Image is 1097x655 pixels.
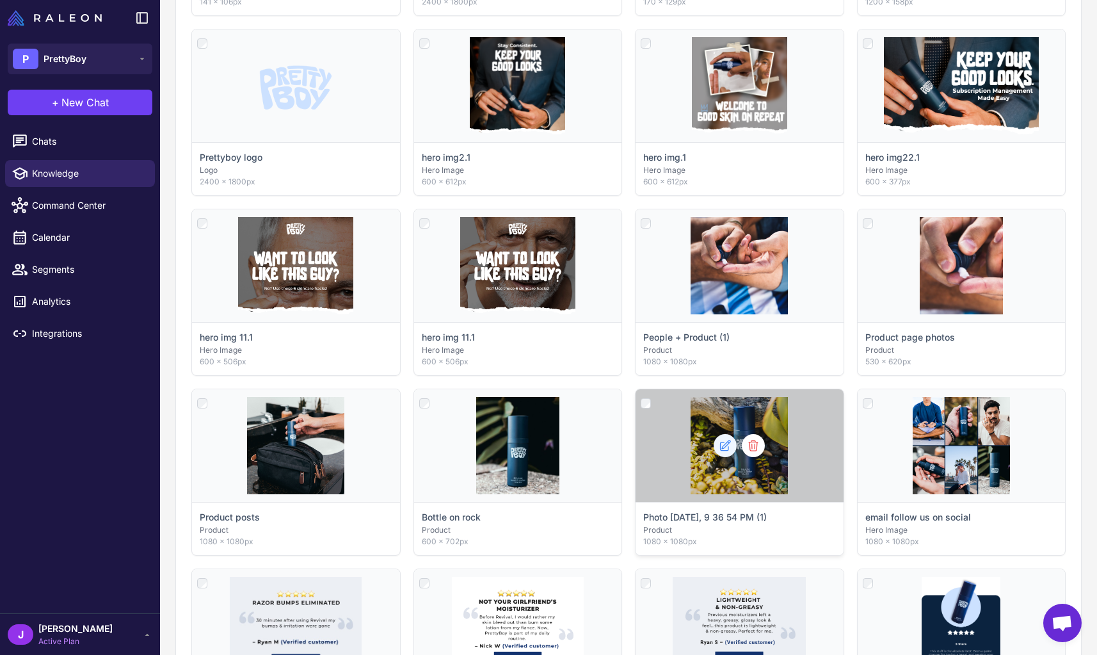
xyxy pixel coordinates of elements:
p: People + Product (1) [643,330,836,344]
p: Hero Image [422,344,614,356]
p: Product [422,524,614,536]
a: Open chat [1043,604,1082,642]
p: hero img.1 [643,150,836,165]
span: PrettyBoy [44,52,86,66]
p: 1080 × 1080px [200,536,392,547]
p: Hero Image [422,165,614,176]
a: Analytics [5,288,155,315]
p: hero img 11.1 [200,330,392,344]
p: 2400 × 1800px [200,176,392,188]
span: Command Center [32,198,145,213]
p: Photo [DATE], 9 36 54 PM (1) [643,510,836,524]
a: Integrations [5,320,155,347]
p: Product [865,344,1058,356]
a: Calendar [5,224,155,251]
span: Calendar [32,230,145,245]
div: P [13,49,38,69]
p: Bottle on rock [422,510,614,524]
span: Integrations [32,327,145,341]
p: Hero Image [865,524,1058,536]
span: Active Plan [38,636,113,647]
p: Logo [200,165,392,176]
a: Knowledge [5,160,155,187]
p: 600 × 702px [422,536,614,547]
a: Command Center [5,192,155,219]
p: Product [643,524,836,536]
span: Knowledge [32,166,145,181]
p: hero img22.1 [865,150,1058,165]
button: PPrettyBoy [8,44,152,74]
span: Segments [32,263,145,277]
p: 530 × 620px [865,356,1058,368]
a: Chats [5,128,155,155]
p: Hero Image [643,165,836,176]
div: J [8,624,33,645]
p: Prettyboy logo [200,150,392,165]
a: Segments [5,256,155,283]
p: Hero Image [200,344,392,356]
p: 600 × 377px [865,176,1058,188]
button: +New Chat [8,90,152,115]
p: hero img 11.1 [422,330,614,344]
p: Product page photos [865,330,1058,344]
p: Hero Image [865,165,1058,176]
p: hero img2.1 [422,150,614,165]
span: New Chat [61,95,109,110]
img: Raleon Logo [8,10,102,26]
span: + [52,95,59,110]
p: 600 × 506px [200,356,392,368]
p: Product [200,524,392,536]
p: 600 × 612px [422,176,614,188]
p: Product [643,344,836,356]
p: 1080 × 1080px [643,536,836,547]
p: 600 × 506px [422,356,614,368]
p: 1080 × 1080px [643,356,836,368]
span: Chats [32,134,145,149]
span: [PERSON_NAME] [38,622,113,636]
p: 1080 × 1080px [865,536,1058,547]
p: email follow us on social [865,510,1058,524]
p: 600 × 612px [643,176,836,188]
span: Analytics [32,295,145,309]
p: Product posts [200,510,392,524]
